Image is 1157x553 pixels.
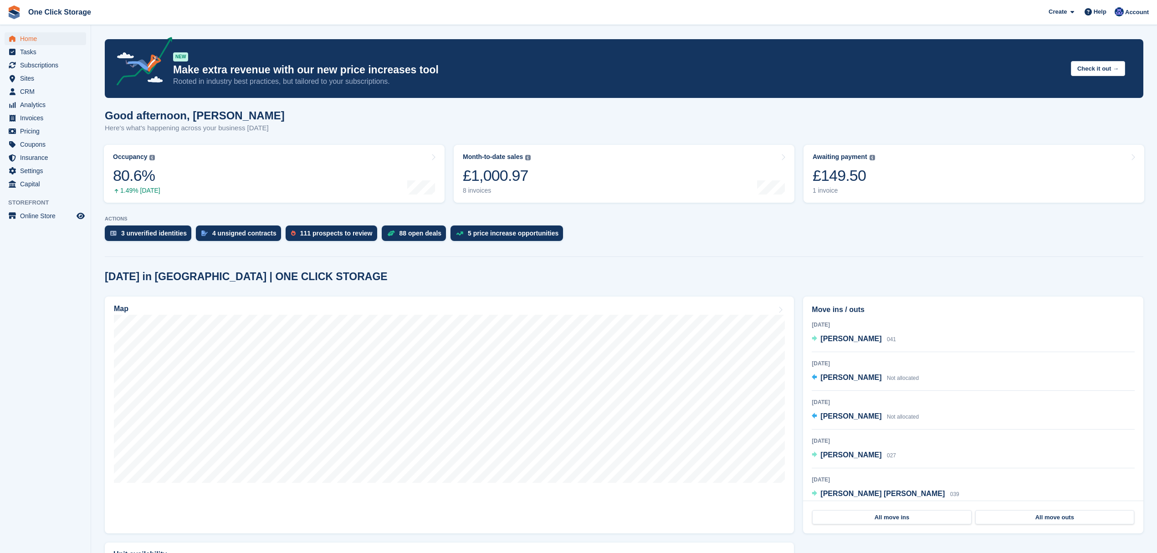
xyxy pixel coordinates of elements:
[820,412,881,420] span: [PERSON_NAME]
[5,210,86,222] a: menu
[887,336,896,343] span: 041
[5,178,86,190] a: menu
[212,230,276,237] div: 4 unsigned contracts
[463,166,531,185] div: £1,000.97
[173,63,1064,77] p: Make extra revenue with our new price increases tool
[887,375,919,381] span: Not allocated
[813,166,875,185] div: £149.50
[820,490,945,497] span: [PERSON_NAME] [PERSON_NAME]
[105,271,388,283] h2: [DATE] in [GEOGRAPHIC_DATA] | ONE CLICK STORAGE
[113,153,147,161] div: Occupancy
[5,151,86,164] a: menu
[20,59,75,72] span: Subscriptions
[20,98,75,111] span: Analytics
[387,230,395,236] img: deal-1b604bf984904fb50ccaf53a9ad4b4a5d6e5aea283cecdc64d6e3604feb123c2.svg
[975,510,1134,525] a: All move outs
[950,491,959,497] span: 039
[812,437,1135,445] div: [DATE]
[20,125,75,138] span: Pricing
[20,178,75,190] span: Capital
[812,372,919,384] a: [PERSON_NAME] Not allocated
[1125,8,1149,17] span: Account
[812,411,919,423] a: [PERSON_NAME] Not allocated
[20,85,75,98] span: CRM
[812,304,1135,315] h2: Move ins / outs
[5,32,86,45] a: menu
[300,230,373,237] div: 111 prospects to review
[454,145,794,203] a: Month-to-date sales £1,000.97 8 invoices
[105,297,794,533] a: Map
[105,109,285,122] h1: Good afternoon, [PERSON_NAME]
[812,398,1135,406] div: [DATE]
[5,59,86,72] a: menu
[104,145,445,203] a: Occupancy 80.6% 1.49% [DATE]
[121,230,187,237] div: 3 unverified identities
[113,166,160,185] div: 80.6%
[813,187,875,195] div: 1 invoice
[1049,7,1067,16] span: Create
[105,225,196,246] a: 3 unverified identities
[113,187,160,195] div: 1.49% [DATE]
[5,125,86,138] a: menu
[456,231,463,236] img: price_increase_opportunities-93ffe204e8149a01c8c9dc8f82e8f89637d9d84a8eef4429ea346261dce0b2c0.svg
[5,138,86,151] a: menu
[887,452,896,459] span: 027
[109,37,173,89] img: price-adjustments-announcement-icon-8257ccfd72463d97f412b2fc003d46551f7dbcb40ab6d574587a9cd5c0d94...
[196,225,286,246] a: 4 unsigned contracts
[463,153,523,161] div: Month-to-date sales
[20,112,75,124] span: Invoices
[105,216,1143,222] p: ACTIONS
[813,153,867,161] div: Awaiting payment
[8,198,91,207] span: Storefront
[399,230,442,237] div: 88 open deals
[20,210,75,222] span: Online Store
[114,305,128,313] h2: Map
[20,138,75,151] span: Coupons
[382,225,451,246] a: 88 open deals
[20,151,75,164] span: Insurance
[173,77,1064,87] p: Rooted in industry best practices, but tailored to your subscriptions.
[5,164,86,177] a: menu
[463,187,531,195] div: 8 invoices
[451,225,568,246] a: 5 price increase opportunities
[5,72,86,85] a: menu
[820,451,881,459] span: [PERSON_NAME]
[105,123,285,133] p: Here's what's happening across your business [DATE]
[173,52,188,61] div: NEW
[5,112,86,124] a: menu
[1094,7,1106,16] span: Help
[286,225,382,246] a: 111 prospects to review
[20,32,75,45] span: Home
[812,476,1135,484] div: [DATE]
[812,510,971,525] a: All move ins
[201,230,208,236] img: contract_signature_icon-13c848040528278c33f63329250d36e43548de30e8caae1d1a13099fd9432cc5.svg
[812,321,1135,329] div: [DATE]
[75,210,86,221] a: Preview store
[812,450,896,461] a: [PERSON_NAME] 027
[5,85,86,98] a: menu
[812,333,896,345] a: [PERSON_NAME] 041
[812,359,1135,368] div: [DATE]
[5,46,86,58] a: menu
[820,335,881,343] span: [PERSON_NAME]
[20,46,75,58] span: Tasks
[887,414,919,420] span: Not allocated
[804,145,1144,203] a: Awaiting payment £149.50 1 invoice
[812,488,959,500] a: [PERSON_NAME] [PERSON_NAME] 039
[20,72,75,85] span: Sites
[149,155,155,160] img: icon-info-grey-7440780725fd019a000dd9b08b2336e03edf1995a4989e88bcd33f0948082b44.svg
[20,164,75,177] span: Settings
[1115,7,1124,16] img: Thomas
[5,98,86,111] a: menu
[25,5,95,20] a: One Click Storage
[870,155,875,160] img: icon-info-grey-7440780725fd019a000dd9b08b2336e03edf1995a4989e88bcd33f0948082b44.svg
[1071,61,1125,76] button: Check it out →
[468,230,558,237] div: 5 price increase opportunities
[7,5,21,19] img: stora-icon-8386f47178a22dfd0bd8f6a31ec36ba5ce8667c1dd55bd0f319d3a0aa187defe.svg
[820,374,881,381] span: [PERSON_NAME]
[110,230,117,236] img: verify_identity-adf6edd0f0f0b5bbfe63781bf79b02c33cf7c696d77639b501bdc392416b5a36.svg
[525,155,531,160] img: icon-info-grey-7440780725fd019a000dd9b08b2336e03edf1995a4989e88bcd33f0948082b44.svg
[291,230,296,236] img: prospect-51fa495bee0391a8d652442698ab0144808aea92771e9ea1ae160a38d050c398.svg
